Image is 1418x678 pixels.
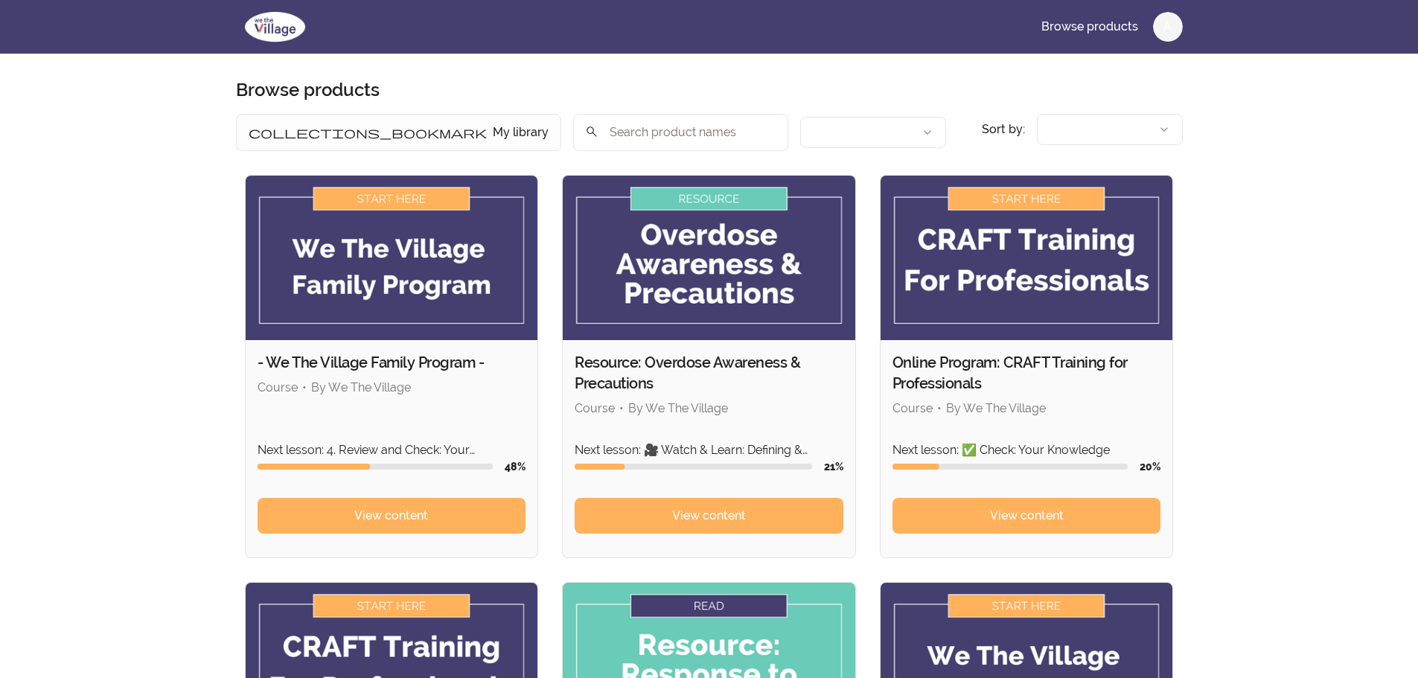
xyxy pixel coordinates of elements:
[505,461,526,473] span: 48 %
[824,461,843,473] span: 21 %
[236,78,380,102] h1: Browse products
[258,498,526,534] a: View content
[575,352,843,394] h2: Resource: Overdose Awareness & Precautions
[1029,9,1183,45] nav: Main
[258,380,298,394] span: Course
[672,507,746,525] span: View content
[1029,9,1150,45] a: Browse products
[575,498,843,534] a: View content
[892,352,1161,394] h2: Online Program: CRAFT Training for Professionals
[246,176,538,340] img: Product image for - We The Village Family Program -
[881,176,1173,340] img: Product image for Online Program: CRAFT Training for Professionals
[249,124,487,141] span: collections_bookmark
[628,401,728,415] span: By We The Village
[892,464,1128,470] div: Course progress
[800,117,946,148] button: Filter by author
[573,114,788,151] input: Search product names
[892,401,933,415] span: Course
[258,441,526,459] p: Next lesson: 4. Review and Check: Your Knowledge
[563,176,855,340] img: Product image for Resource: Overdose Awareness & Precautions
[575,401,615,415] span: Course
[1140,461,1160,473] span: 20 %
[236,9,314,45] img: We The Village logo
[302,380,307,394] span: •
[946,401,1046,415] span: By We The Village
[258,464,494,470] div: Course progress
[892,498,1161,534] a: View content
[937,401,942,415] span: •
[1037,114,1183,145] button: Product sort options
[575,464,812,470] div: Course progress
[311,380,411,394] span: By We The Village
[990,507,1064,525] span: View content
[619,401,624,415] span: •
[1153,12,1183,42] button: A
[575,441,843,459] p: Next lesson: 🎥 Watch & Learn: Defining & Identifying
[236,114,561,151] button: Filter by My library
[982,122,1025,136] span: Sort by:
[258,352,526,373] h2: - We The Village Family Program -
[585,121,598,142] span: search
[892,441,1161,459] p: Next lesson: ✅ Check: Your Knowledge
[354,507,428,525] span: View content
